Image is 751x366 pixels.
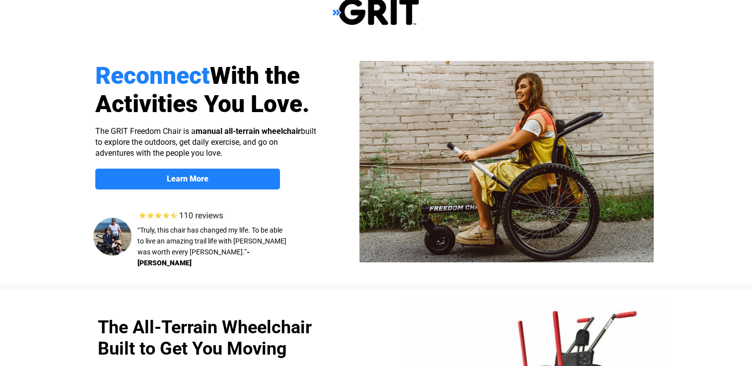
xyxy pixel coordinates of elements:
[98,317,312,359] span: The All-Terrain Wheelchair Built to Get You Moving
[95,61,210,90] span: Reconnect
[95,169,280,189] a: Learn More
[35,240,121,258] input: Get more information
[95,90,310,118] span: Activities You Love.
[210,61,300,90] span: With the
[137,226,286,256] span: “Truly, this chair has changed my life. To be able to live an amazing trail life with [PERSON_NAM...
[95,126,316,158] span: The GRIT Freedom Chair is a built to explore the outdoors, get daily exercise, and go on adventur...
[196,126,301,136] strong: manual all-terrain wheelchair
[167,174,208,183] strong: Learn More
